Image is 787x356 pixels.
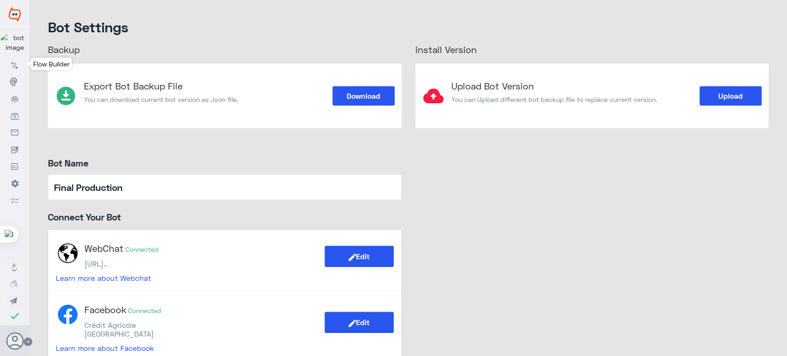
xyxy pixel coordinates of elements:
h3: install Version [415,39,769,60]
input: Final Production [48,174,402,200]
small: Connected [125,245,159,253]
small: Connected [128,307,161,314]
a: Learn more about Webchat [56,273,151,282]
h4: Facebook [84,304,191,316]
button: Edit [325,312,394,333]
span: Edit [349,318,370,326]
span: Flow Builder [33,60,70,68]
label: Bot Name [48,156,402,170]
p: [URL].. [84,259,159,268]
h3: Upload Bot Version [451,81,657,91]
i: check [9,310,20,321]
p: Crédit Agricole [GEOGRAPHIC_DATA] [84,320,191,338]
button: Download [332,86,395,106]
button: Avatar [6,332,24,350]
span: Edit [349,252,370,261]
h4: Bot Settings [48,18,769,35]
h3: Export Bot Backup File [84,81,238,91]
img: Widebot Logo [9,7,21,22]
h4: WebChat [84,243,159,255]
h2: Connect Your Bot [48,211,402,222]
p: You can download current bot version as Json file. [84,95,238,104]
button: Edit [325,246,394,267]
h3: Backup [48,39,402,60]
button: Upload [699,86,762,106]
p: You can Upload different bot backup file to replace current version. [451,95,657,104]
a: Learn more about Facebook [56,344,154,352]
